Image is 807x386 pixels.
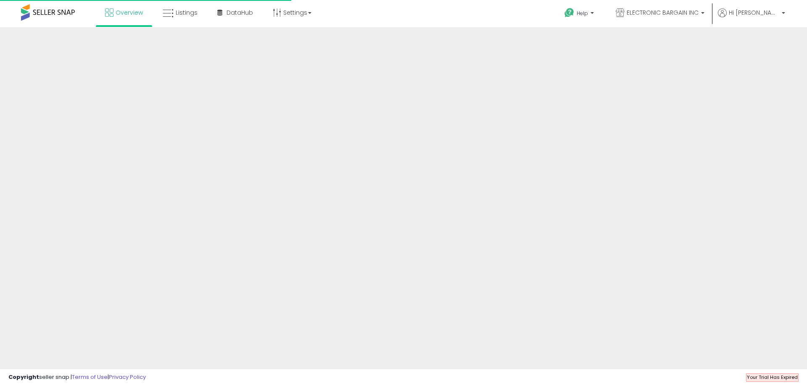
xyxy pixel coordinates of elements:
span: Hi [PERSON_NAME] [729,8,779,17]
a: Privacy Policy [109,373,146,381]
strong: Copyright [8,373,39,381]
span: Listings [176,8,198,17]
span: ELECTRONIC BARGAIN INC [627,8,699,17]
i: Get Help [564,8,575,18]
a: Help [558,1,602,27]
span: Overview [116,8,143,17]
span: DataHub [227,8,253,17]
a: Hi [PERSON_NAME] [718,8,785,27]
span: Your Trial Has Expired [747,374,798,381]
div: seller snap | | [8,373,146,381]
span: Help [577,10,588,17]
a: Terms of Use [72,373,108,381]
